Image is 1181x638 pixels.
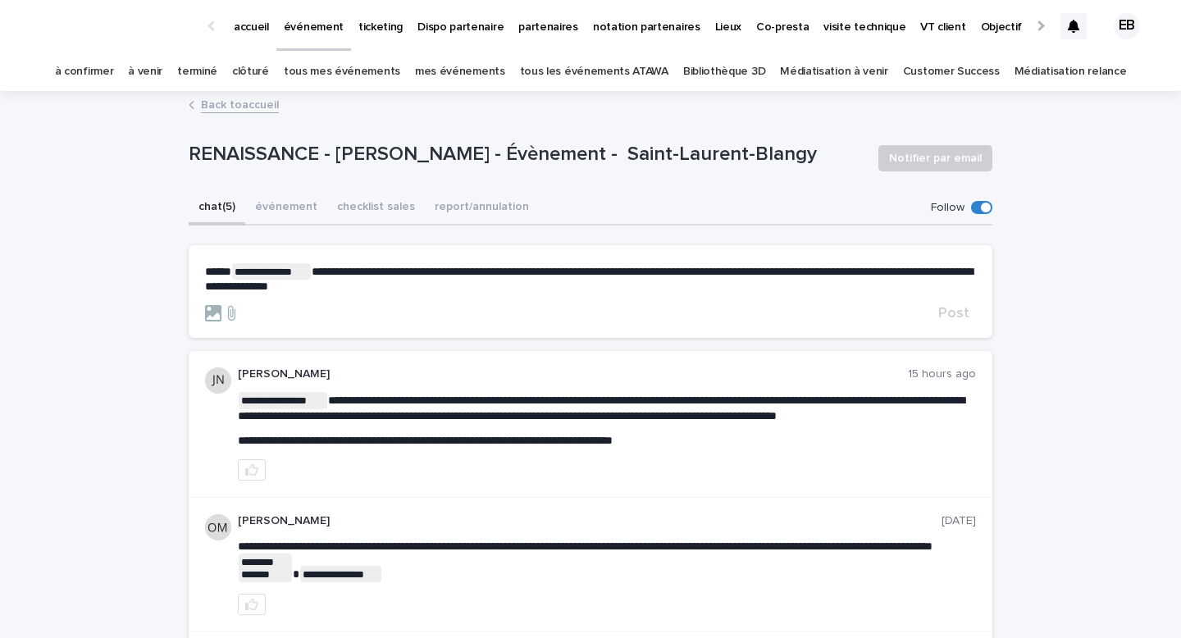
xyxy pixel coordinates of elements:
[908,367,976,381] p: 15 hours ago
[33,10,192,43] img: Ls34BcGeRexTGTNfXpUC
[128,52,162,91] a: à venir
[932,306,976,321] button: Post
[425,191,539,226] button: report/annulation
[520,52,668,91] a: tous les événements ATAWA
[415,52,505,91] a: mes événements
[238,514,942,528] p: [PERSON_NAME]
[931,201,964,215] p: Follow
[889,150,982,166] span: Notifier par email
[55,52,114,91] a: à confirmer
[189,143,865,166] p: RENAISSANCE - [PERSON_NAME] - Évènement - Saint-Laurent-Blangy
[238,594,266,615] button: like this post
[284,52,400,91] a: tous mes événements
[683,52,765,91] a: Bibliothèque 3D
[245,191,327,226] button: événement
[942,514,976,528] p: [DATE]
[177,52,217,91] a: terminé
[903,52,1000,91] a: Customer Success
[780,52,888,91] a: Médiatisation à venir
[1015,52,1127,91] a: Médiatisation relance
[232,52,269,91] a: clôturé
[938,306,969,321] span: Post
[878,145,992,171] button: Notifier par email
[201,94,279,113] a: Back toaccueil
[327,191,425,226] button: checklist sales
[238,459,266,481] button: like this post
[238,367,908,381] p: [PERSON_NAME]
[189,191,245,226] button: chat (5)
[1114,13,1140,39] div: EB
